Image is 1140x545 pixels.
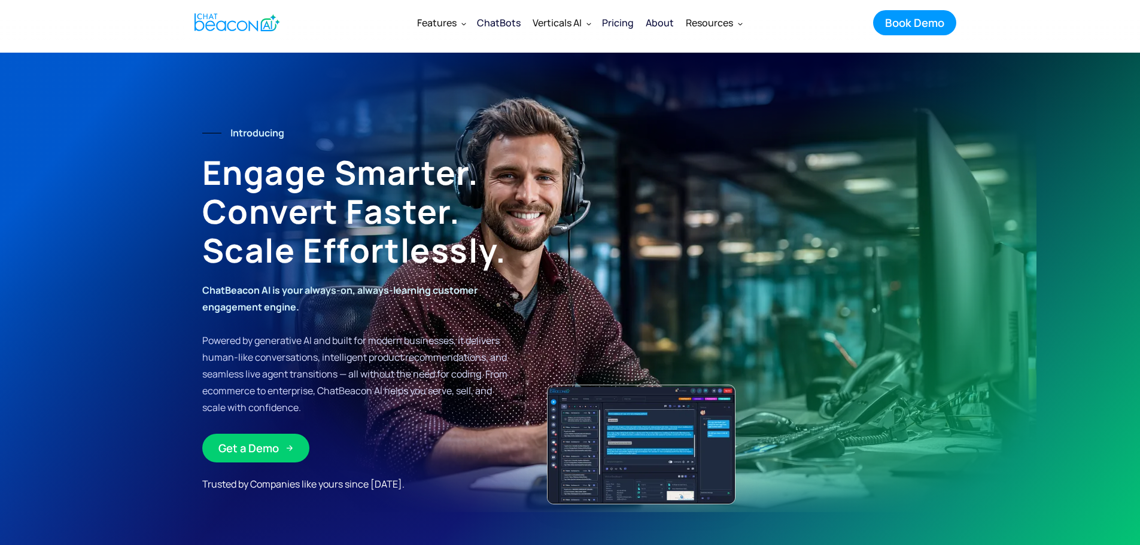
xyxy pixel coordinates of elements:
a: home [184,8,287,37]
img: Dropdown [738,21,743,26]
div: Pricing [602,14,634,31]
div: Resources [680,8,747,37]
img: Dropdown [586,21,591,26]
div: Features [411,8,471,37]
a: Pricing [596,7,640,38]
p: Powered by generative AI and built for modern businesses, it delivers human-like conversations, i... [202,282,512,416]
a: Get a Demo [202,434,309,462]
a: ChatBots [471,7,527,38]
div: Get a Demo [218,440,279,456]
img: Dropdown [461,21,466,26]
div: Resources [686,14,733,31]
div: Verticals AI [533,14,582,31]
strong: ChatBeacon AI is your always-on, always-learning customer engagement engine. [202,284,478,313]
div: Verticals AI [527,8,596,37]
div: Features [417,14,457,31]
strong: Introducing [230,126,284,139]
div: ChatBots [477,14,521,31]
div: Book Demo [885,15,944,31]
strong: Engage Smarter. Convert Faster. Scale Effortlessly. [202,150,507,273]
div: About [646,14,674,31]
div: Trusted by Companies like yours since [DATE]. [202,474,424,494]
a: About [640,7,680,38]
a: Book Demo [873,10,956,35]
img: Arrow [286,444,293,452]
